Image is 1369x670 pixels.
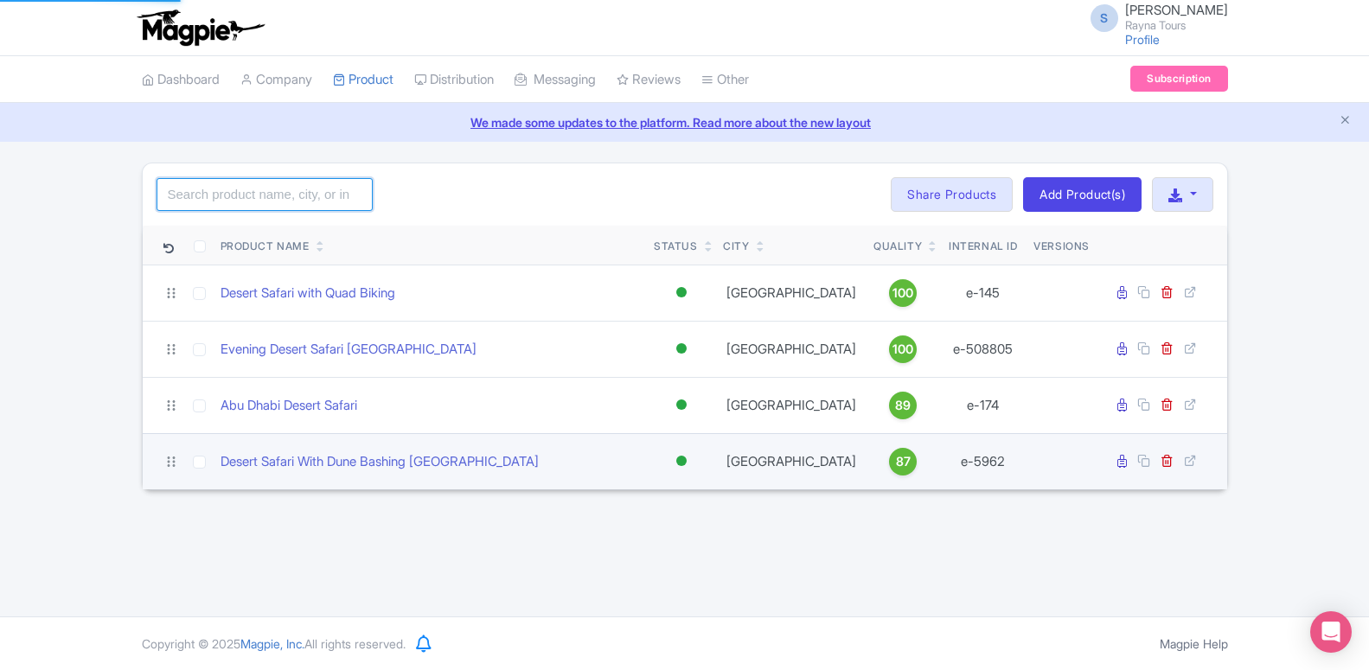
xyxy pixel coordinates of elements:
div: Copyright © 2025 All rights reserved. [131,635,416,653]
td: e-5962 [940,433,1027,489]
a: Add Product(s) [1023,177,1142,212]
div: Status [654,239,698,254]
div: Active [673,392,690,418]
a: Dashboard [142,56,220,104]
a: Magpie Help [1160,636,1228,651]
th: Internal ID [940,226,1027,265]
td: [GEOGRAPHIC_DATA] [716,265,867,321]
a: Messaging [515,56,596,104]
span: 89 [895,396,911,415]
td: [GEOGRAPHIC_DATA] [716,321,867,377]
div: Product Name [221,239,310,254]
small: Rayna Tours [1125,20,1228,31]
a: 89 [873,392,932,419]
a: 100 [873,335,932,363]
a: S [PERSON_NAME] Rayna Tours [1080,3,1228,31]
span: Magpie, Inc. [240,636,304,651]
a: Share Products [891,177,1013,212]
td: e-508805 [940,321,1027,377]
a: Distribution [414,56,494,104]
input: Search product name, city, or interal id [157,178,373,211]
td: [GEOGRAPHIC_DATA] [716,433,867,489]
div: Quality [873,239,922,254]
a: 100 [873,279,932,307]
a: We made some updates to the platform. Read more about the new layout [10,113,1359,131]
a: Abu Dhabi Desert Safari [221,396,357,416]
a: Reviews [617,56,681,104]
a: 87 [873,448,932,475]
span: 100 [892,284,913,303]
div: Active [673,280,690,305]
th: Versions [1027,226,1097,265]
a: Desert Safari with Quad Biking [221,284,395,303]
a: Product [333,56,393,104]
div: Active [673,449,690,474]
a: Company [240,56,312,104]
a: Evening Desert Safari [GEOGRAPHIC_DATA] [221,340,477,360]
td: e-174 [940,377,1027,433]
a: Other [701,56,749,104]
td: [GEOGRAPHIC_DATA] [716,377,867,433]
a: Subscription [1130,66,1227,92]
span: S [1091,4,1118,32]
a: Profile [1125,32,1160,47]
div: City [723,239,749,254]
span: [PERSON_NAME] [1125,2,1228,18]
div: Open Intercom Messenger [1310,611,1352,653]
button: Close announcement [1339,112,1352,131]
div: Active [673,336,690,361]
img: logo-ab69f6fb50320c5b225c76a69d11143b.png [133,9,267,47]
td: e-145 [940,265,1027,321]
span: 87 [896,452,911,471]
span: 100 [892,340,913,359]
a: Desert Safari With Dune Bashing [GEOGRAPHIC_DATA] [221,452,539,472]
